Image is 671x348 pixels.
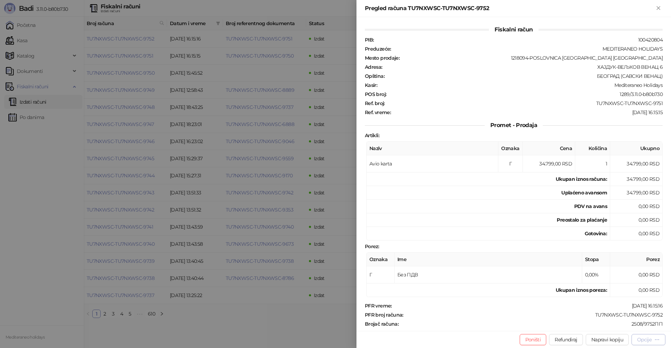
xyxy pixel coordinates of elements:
[610,142,663,155] th: Ukupno
[399,321,663,327] div: 2508/9752ПП
[365,132,379,139] strong: Artikli :
[387,91,663,97] div: 1289/3.11.0-b80b730
[485,122,543,128] span: Promet - Prodaja
[632,334,665,345] button: Opcije
[556,287,607,293] strong: Ukupan iznos poreza:
[378,82,663,88] div: Mediteraneo Holidays
[585,230,607,237] strong: Gotovina :
[400,55,663,61] div: 1218094-POSLOVNICA [GEOGRAPHIC_DATA] [GEOGRAPHIC_DATA]
[367,266,395,283] td: Г
[365,91,386,97] strong: POS broj :
[582,266,610,283] td: 0,00%
[610,283,663,297] td: 0,00 RSD
[549,334,583,345] button: Refundiraj
[392,303,663,309] div: [DATE] 16:15:16
[610,186,663,200] td: 34.799,00 RSD
[610,266,663,283] td: 0,00 RSD
[365,64,382,70] strong: Adresa :
[610,253,663,266] th: Porez
[367,253,395,266] th: Oznaka
[365,303,392,309] strong: PFR vreme :
[365,100,385,106] strong: Ref. broj :
[610,172,663,186] td: 34.799,00 RSD
[556,176,607,182] strong: Ukupan iznos računa :
[395,253,582,266] th: Ime
[365,37,374,43] strong: PIB :
[392,46,663,52] div: MEDITERANEO HOLIDAYS
[365,73,384,79] strong: Opština :
[395,266,582,283] td: Без ПДВ
[610,200,663,213] td: 0,00 RSD
[575,155,610,172] td: 1
[385,73,663,79] div: БЕОГРАД (САВСКИ ВЕНАЦ)
[383,64,663,70] div: ХАЈДУК-ВЕЉКОВ ВЕНАЦ 6
[575,142,610,155] th: Količina
[365,243,379,250] strong: Porez :
[365,82,377,88] strong: Kasir :
[365,4,654,13] div: Pregled računa TU7NXWSC-TU7NXWSC-9752
[561,190,607,196] strong: Uplaćeno avansom
[523,142,575,155] th: Cena
[489,26,538,33] span: Fiskalni račun
[365,321,398,327] strong: Brojač računa :
[637,336,651,343] div: Opcije
[610,213,663,227] td: 0,00 RSD
[391,109,663,116] div: [DATE] 16:15:15
[365,55,399,61] strong: Mesto prodaje :
[654,4,663,13] button: Zatvori
[404,312,663,318] div: TU7NXWSC-TU7NXWSC-9752
[520,334,547,345] button: Poništi
[610,227,663,240] td: 0,00 RSD
[365,312,403,318] strong: PFR broj računa :
[385,100,663,106] div: TU7NXWSC-TU7NXWSC-9751
[591,336,623,343] span: Napravi kopiju
[498,142,523,155] th: Oznaka
[610,155,663,172] td: 34.799,00 RSD
[365,109,391,116] strong: Ref. vreme :
[498,155,523,172] td: Г
[586,334,629,345] button: Napravi kopiju
[367,142,498,155] th: Naziv
[365,46,391,52] strong: Preduzeće :
[557,217,607,223] strong: Preostalo za plaćanje
[374,37,663,43] div: 100420804
[582,253,610,266] th: Stopa
[367,155,498,172] td: Avio karta
[574,203,607,209] strong: PDV na avans
[523,155,575,172] td: 34.799,00 RSD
